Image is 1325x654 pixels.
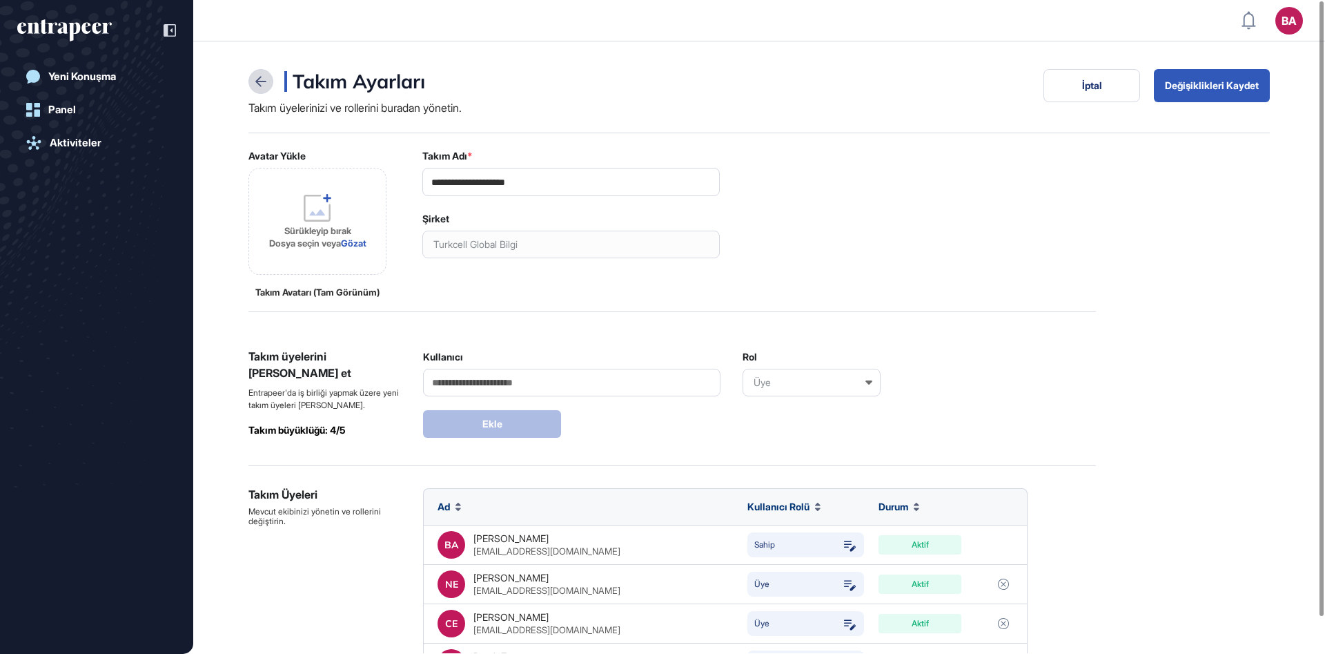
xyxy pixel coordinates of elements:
div: BA [438,531,465,559]
div: Durum [879,501,919,512]
div: [EMAIL_ADDRESS][DOMAIN_NAME] [473,546,620,557]
div: Avatar Yükle [248,150,400,295]
label: Şirket [422,213,449,224]
div: [PERSON_NAME] [473,573,625,596]
div: Ad [438,501,461,512]
div: [EMAIL_ADDRESS][DOMAIN_NAME] [473,586,620,596]
a: Yeni Konuşma [17,63,176,90]
div: [PERSON_NAME] [473,533,625,557]
div: Kullanıcı Rolü [747,501,821,512]
div: Aktif [879,614,961,633]
div: Aktif [879,575,961,594]
div: CE [438,610,465,637]
label: Takım Adı [422,151,473,162]
div: Entrapeer'da iş birliği yapmak üzere yeni takım üyeleri [PERSON_NAME]. [248,387,400,412]
div: [EMAIL_ADDRESS][DOMAIN_NAME] [473,625,620,635]
div: Takım Üyeleri [248,488,400,501]
label: Kullanıcı [423,352,463,363]
a: Panel [17,96,176,124]
label: Rol [743,352,757,363]
div: [PERSON_NAME] [473,612,625,635]
div: Aktiviteler [50,137,101,149]
div: Yeni Konuşma [48,70,116,83]
button: BA [1275,7,1303,35]
a: Gözat [341,238,366,249]
div: Sürükleyip bırak Dosya seçin veya [269,224,366,249]
div: Takım Avatarı (Tam Görünüm) [255,286,380,298]
div: Takım üyelerinizi ve rollerini buradan yönetin. [248,99,462,116]
div: Panel [48,104,76,116]
div: Aktif [879,535,961,555]
div: Takım üyelerini [PERSON_NAME] et [248,348,400,381]
a: Aktiviteler [17,129,176,157]
div: Takım Ayarları [284,71,425,92]
button: İptal [1043,69,1140,102]
div: entrapeer-logo [17,19,112,41]
div: Mevcut ekibinizi yönetin ve rollerini değiştirin. [248,507,400,526]
b: Takım büyüklüğü: 4/5 [248,424,345,436]
button: Değişiklikleri Kaydet [1154,69,1270,102]
div: NE [438,570,465,598]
